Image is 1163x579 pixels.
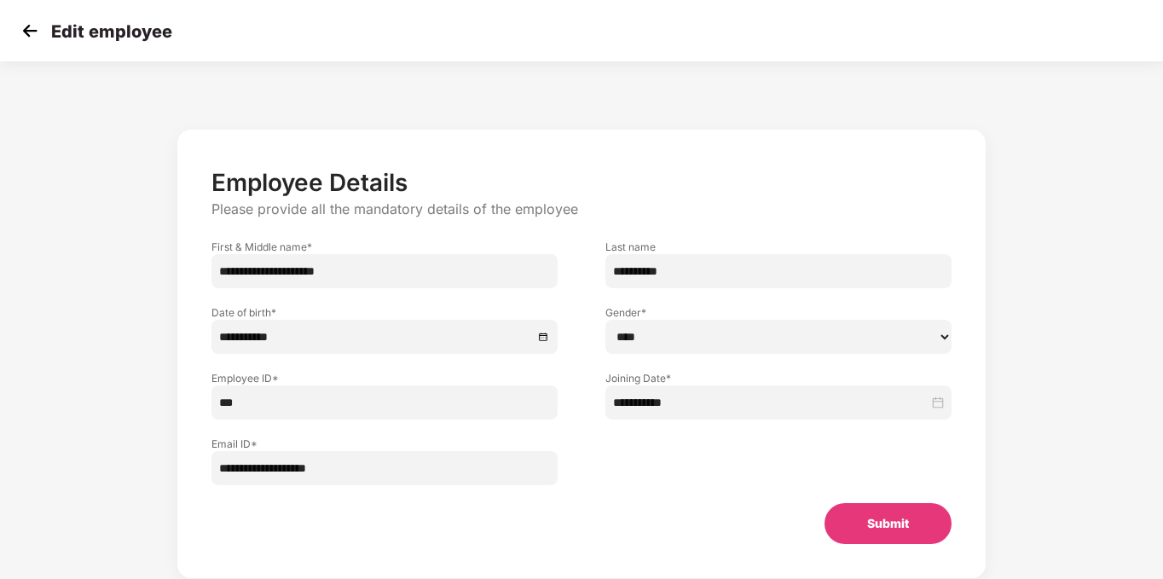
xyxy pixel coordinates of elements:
[211,437,558,451] label: Email ID
[825,503,952,544] button: Submit
[211,371,558,385] label: Employee ID
[211,200,951,218] p: Please provide all the mandatory details of the employee
[17,18,43,43] img: svg+xml;base64,PHN2ZyB4bWxucz0iaHR0cDovL3d3dy53My5vcmcvMjAwMC9zdmciIHdpZHRoPSIzMCIgaGVpZ2h0PSIzMC...
[211,168,951,197] p: Employee Details
[51,21,172,42] p: Edit employee
[605,305,952,320] label: Gender
[211,305,558,320] label: Date of birth
[605,240,952,254] label: Last name
[605,371,952,385] label: Joining Date
[211,240,558,254] label: First & Middle name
